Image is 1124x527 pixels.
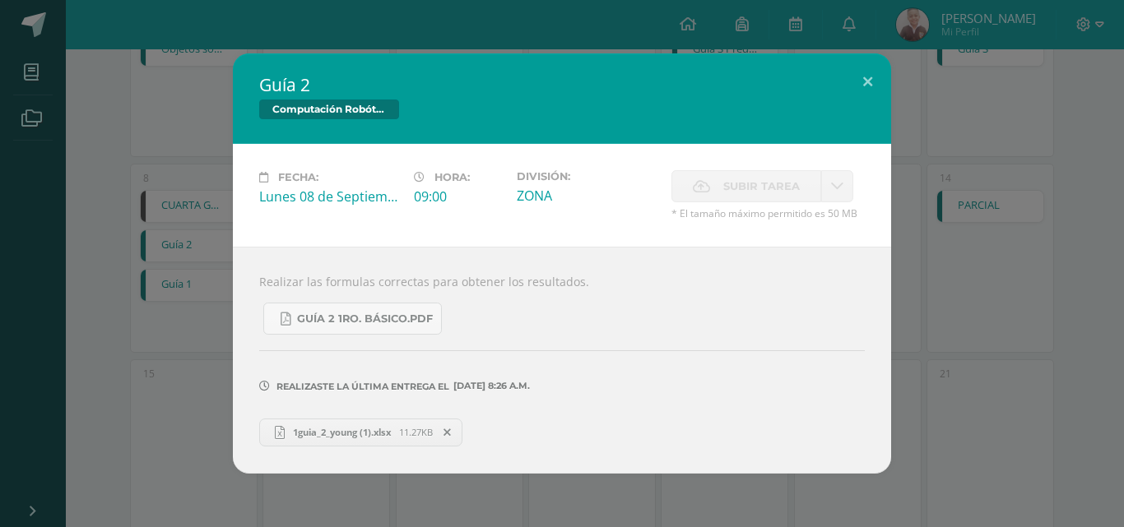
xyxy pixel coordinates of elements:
span: [DATE] 8:26 a.m. [449,386,530,386]
button: Close (Esc) [844,53,891,109]
span: Realizaste la última entrega el [276,381,449,392]
label: División: [517,170,658,183]
label: La fecha de entrega ha expirado [671,170,821,202]
span: 11.27KB [399,426,433,438]
a: La fecha de entrega ha expirado [821,170,853,202]
span: Subir tarea [723,171,800,201]
span: Fecha: [278,171,318,183]
div: Lunes 08 de Septiembre [259,187,401,206]
h2: Guía 2 [259,73,865,96]
div: 09:00 [414,187,504,206]
div: ZONA [517,187,658,205]
span: 1guia_2_young (1).xlsx [285,426,399,438]
a: Guía 2 1ro. Básico.pdf [263,303,442,335]
a: 1guia_2_young (1).xlsx 11.27KB [259,418,462,446]
span: * El tamaño máximo permitido es 50 MB [671,206,865,220]
span: Remover entrega [434,423,462,441]
span: Guía 2 1ro. Básico.pdf [297,312,433,326]
span: Computación Robótica [259,99,399,119]
div: Realizar las formulas correctas para obtener los resultados. [233,247,891,473]
span: Hora: [434,171,470,183]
